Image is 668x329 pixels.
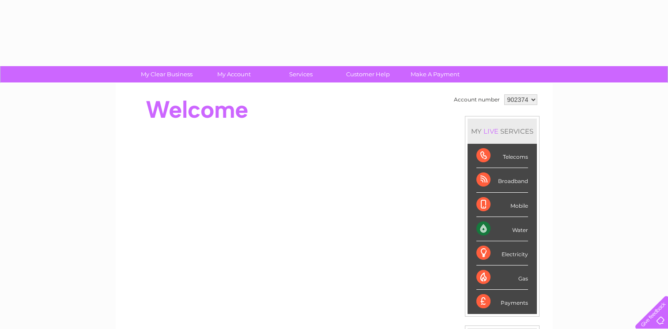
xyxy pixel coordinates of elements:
[476,193,528,217] div: Mobile
[264,66,337,82] a: Services
[476,168,528,192] div: Broadband
[476,217,528,241] div: Water
[452,92,502,107] td: Account number
[476,144,528,168] div: Telecoms
[476,290,528,314] div: Payments
[482,127,500,135] div: LIVE
[399,66,472,82] a: Make A Payment
[197,66,270,82] a: My Account
[130,66,203,82] a: My Clear Business
[332,66,404,82] a: Customer Help
[476,241,528,265] div: Electricity
[468,119,537,144] div: MY SERVICES
[476,265,528,290] div: Gas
